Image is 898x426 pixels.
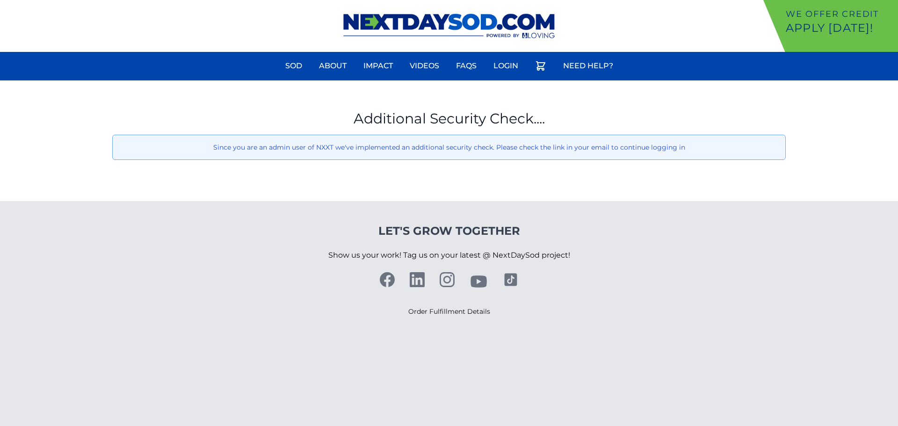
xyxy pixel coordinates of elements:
h4: Let's Grow Together [328,224,570,238]
a: Order Fulfillment Details [408,307,490,316]
p: Apply [DATE]! [786,21,894,36]
a: Login [488,55,524,77]
h1: Additional Security Check.... [112,110,786,127]
a: FAQs [450,55,482,77]
a: Need Help? [558,55,619,77]
p: We offer Credit [786,7,894,21]
a: Impact [358,55,398,77]
a: About [313,55,352,77]
a: Videos [404,55,445,77]
p: Show us your work! Tag us on your latest @ NextDaySod project! [328,238,570,272]
p: Since you are an admin user of NXXT we've implemented an additional security check. Please check ... [120,143,778,152]
a: Sod [280,55,308,77]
